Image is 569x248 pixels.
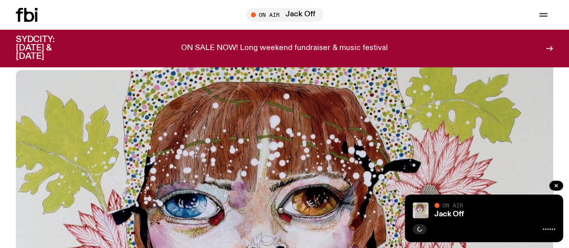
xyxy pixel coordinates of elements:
[442,202,463,208] span: On Air
[413,202,428,218] img: a dotty lady cuddling her cat amongst flowers
[434,210,464,218] a: Jack Off
[16,36,79,61] h3: SYDCITY: [DATE] & [DATE]
[246,8,323,22] button: On AirJack Off
[181,44,388,53] p: ON SALE NOW! Long weekend fundraiser & music festival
